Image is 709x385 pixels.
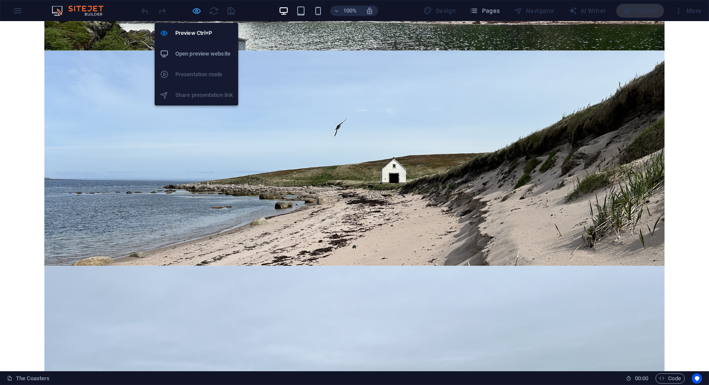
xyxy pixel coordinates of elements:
i: On resize automatically adjust zoom level to fit chosen device. [366,7,373,15]
h6: 100% [343,6,357,16]
img: Editor Logo [50,6,114,16]
h6: Preview Ctrl+P [175,28,233,38]
a: Click to cancel selection. Double-click to open Pages [7,373,50,384]
button: Usercentrics [692,373,702,384]
span: Code [659,373,681,384]
button: 100% [330,6,361,16]
button: Pages [466,4,503,18]
h6: Open preview website [175,49,233,59]
span: : [641,375,642,382]
span: Pages [470,6,500,15]
span: 00 00 [635,373,648,384]
button: Code [656,373,685,384]
div: Design (Ctrl+Alt+Y) [420,4,460,18]
h6: Session time [626,373,649,384]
